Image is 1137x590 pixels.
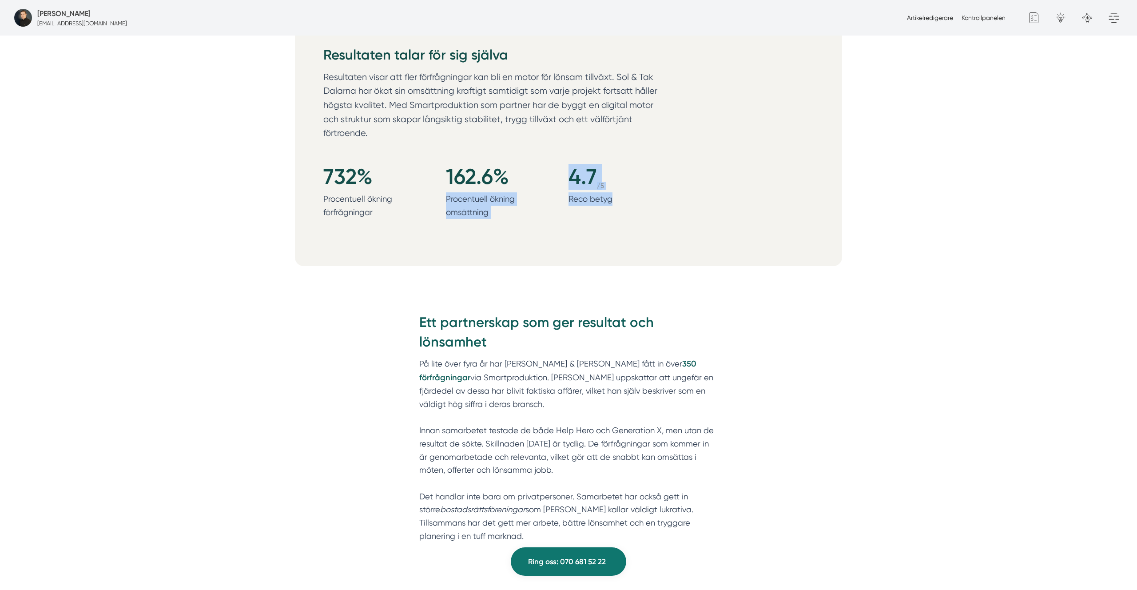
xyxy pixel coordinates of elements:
[14,9,32,27] img: foretagsbild-pa-smartproduktion-ett-foretag-i-dalarnas-lan-2023.jpg
[323,45,814,70] h2: Resultaten talar för sig själva
[568,192,648,206] p: Reco betyg
[323,70,664,145] p: Resultaten visar att fler förfrågningar kan bli en motor för lönsam tillväxt. Sol & Tak Dalarna h...
[37,19,127,28] p: [EMAIL_ADDRESS][DOMAIN_NAME]
[419,359,696,383] strong: 350 förfrågningar
[446,164,526,192] h4: %
[440,505,525,514] em: bostadsrättsföreningar
[511,547,626,576] a: Ring oss: 070 681 52 22
[528,556,606,568] span: Ring oss: 070 681 52 22
[323,164,357,189] span: 732
[597,182,604,190] div: /5
[323,192,403,219] p: Procentuell ökning förfrågningar
[419,357,718,556] p: På lite över fyra år har [PERSON_NAME] & [PERSON_NAME] fått in över via Smartproduktion. [PERSON_...
[907,14,953,21] a: Artikelredigerare
[568,164,597,190] span: 4.7
[419,313,718,357] h2: Ett partnerskap som ger resultat och lönsamhet
[37,8,91,19] h5: Super Administratör
[446,192,526,219] p: Procentuell ökning omsättning
[323,164,403,192] h4: %
[446,164,493,189] span: 162.6
[962,14,1006,21] a: Kontrollpanelen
